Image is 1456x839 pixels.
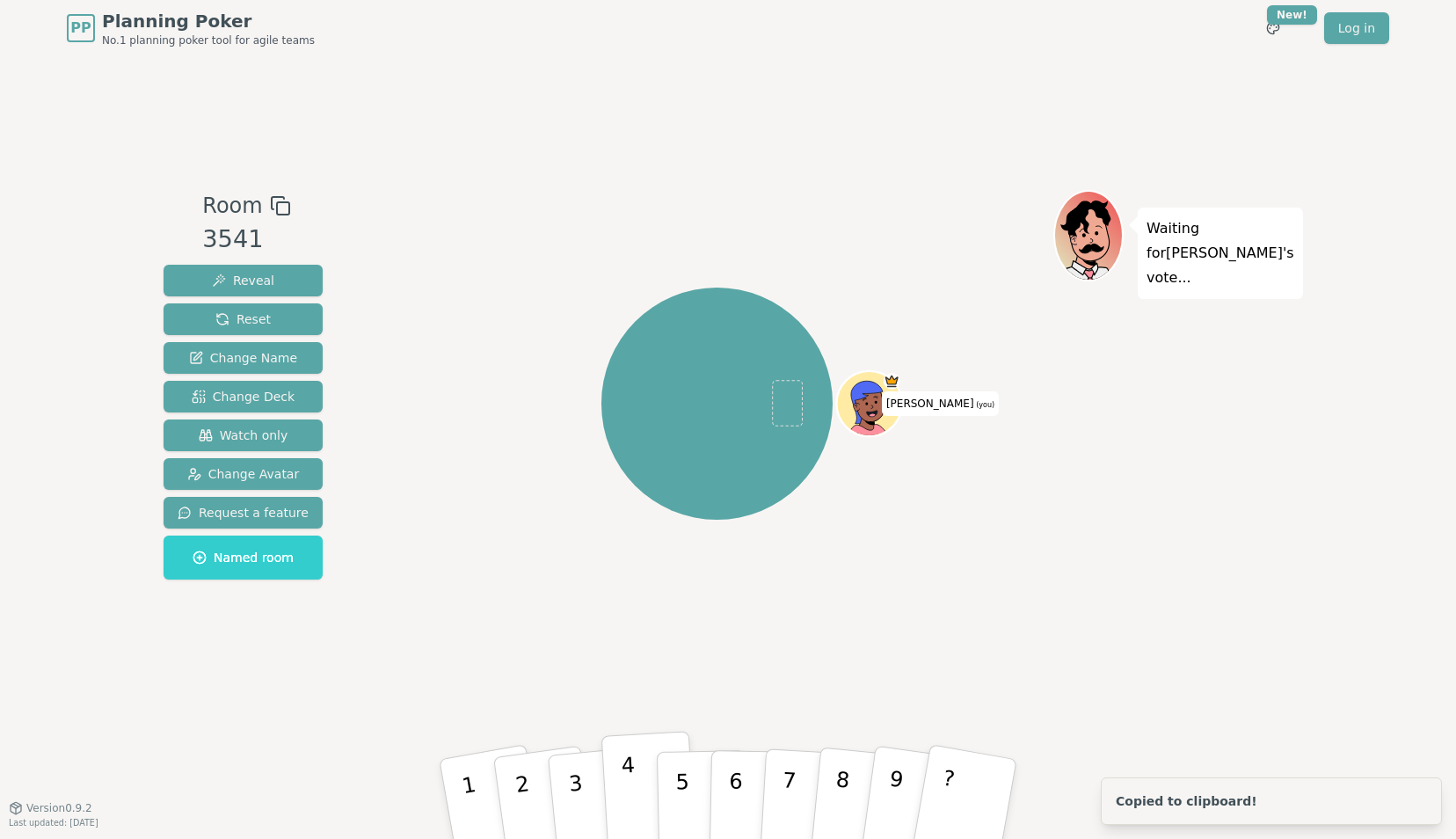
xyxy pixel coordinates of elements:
[70,18,91,39] span: PP
[164,419,323,451] button: Watch only
[164,536,323,580] button: Named room
[189,349,297,367] span: Change Name
[974,401,995,409] span: (you)
[838,373,899,434] button: Click to change your avatar
[26,801,92,815] span: Version 0.9.2
[9,818,98,828] span: Last updated: [DATE]
[1147,216,1294,290] p: Waiting for [PERSON_NAME] 's vote...
[164,497,323,529] button: Request a feature
[215,310,271,328] span: Reset
[9,801,92,815] button: Version0.9.2
[164,458,323,490] button: Change Avatar
[187,465,300,483] span: Change Avatar
[882,391,999,416] span: Click to change your name
[1257,12,1289,44] button: New!
[199,427,288,444] span: Watch only
[1324,12,1389,44] a: Log in
[164,303,323,335] button: Reset
[1116,792,1257,810] div: Copied to clipboard!
[102,33,315,47] span: No.1 planning poker tool for agile teams
[102,9,315,33] span: Planning Poker
[192,388,295,405] span: Change Deck
[164,265,323,296] button: Reveal
[212,272,274,289] span: Reveal
[202,190,262,222] span: Room
[178,504,309,522] span: Request a feature
[193,549,294,566] span: Named room
[67,9,315,47] a: PPPlanning PokerNo.1 planning poker tool for agile teams
[164,381,323,412] button: Change Deck
[202,222,290,258] div: 3541
[1267,5,1317,25] div: New!
[883,373,899,390] span: Natasha is the host
[164,342,323,374] button: Change Name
